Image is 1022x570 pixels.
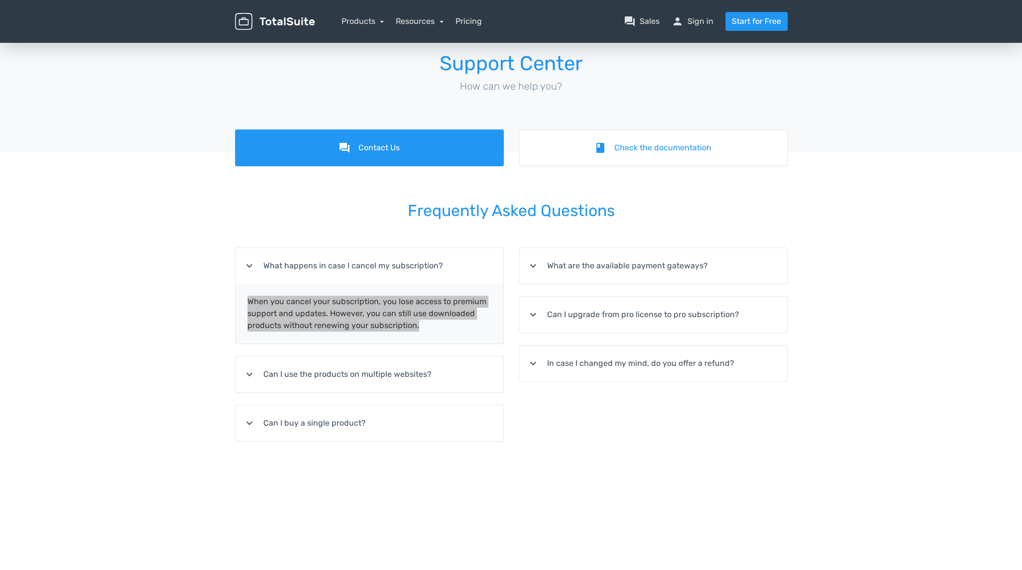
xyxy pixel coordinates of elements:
[235,248,503,284] summary: expand_moreWhat happens in case I cancel my subscription?
[672,15,713,27] a: personSign in
[235,53,788,75] h1: Support Center
[235,79,788,94] p: How can we help you?
[243,260,255,272] i: expand_more
[235,188,788,233] h2: Frequently Asked Questions
[235,284,503,343] p: When you cancel your subscription, you lose access to premium support and updates. However, you c...
[341,16,384,26] a: Products
[519,345,787,381] summary: expand_moreIn case I changed my mind, do you offer a refund?
[527,309,539,321] i: expand_more
[235,13,315,30] img: TotalSuite for WordPress
[519,248,787,284] summary: expand_moreWhat are the available payment gateways?
[235,405,503,441] summary: expand_moreCan I buy a single product?
[519,129,788,166] a: bookCheck the documentation
[527,260,539,272] i: expand_more
[519,297,787,333] summary: expand_moreCan I upgrade from pro license to pro subscription?
[725,12,788,31] a: Start for Free
[624,15,660,27] a: question_answerSales
[624,15,636,27] span: question_answer
[455,15,482,27] a: Pricing
[243,368,255,380] i: expand_more
[672,15,683,27] span: person
[235,356,503,392] summary: expand_moreCan I use the products on multiple websites?
[527,357,539,369] i: expand_more
[594,142,606,154] i: book
[396,16,444,26] a: Resources
[235,129,504,166] a: forumContact Us
[339,142,350,154] i: forum
[243,417,255,429] i: expand_more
